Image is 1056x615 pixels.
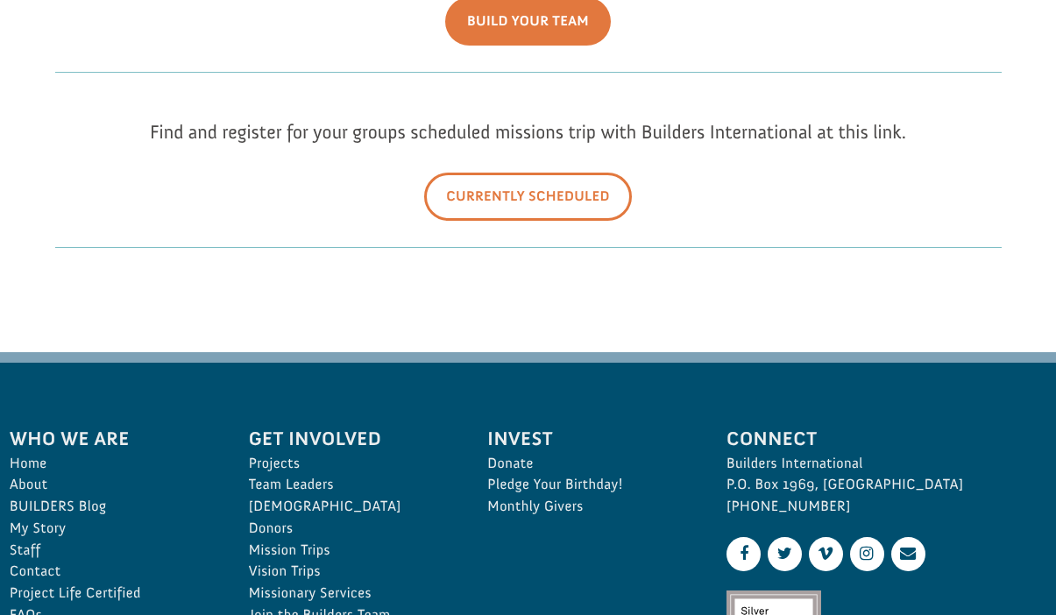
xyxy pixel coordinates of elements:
a: About [10,474,210,496]
a: Home [10,453,210,475]
div: [PERSON_NAME] and [PERSON_NAME] donated $120 [32,18,241,53]
button: Donate [248,35,326,67]
a: Pledge Your Birthday! [487,474,688,496]
span: [GEOGRAPHIC_DATA] , [GEOGRAPHIC_DATA] [47,70,241,82]
a: Contact Us [891,537,925,571]
a: Donate [487,453,688,475]
a: Project Life Certified [10,583,210,604]
span: Find and register for your groups scheduled missions trip with Builders International at this link. [150,120,906,144]
a: Instagram [850,537,884,571]
span: Connect [726,424,1046,453]
a: Mission Trips [249,540,450,562]
a: My Story [10,518,210,540]
a: Missionary Services [249,583,450,604]
div: to [32,54,241,67]
img: US.png [32,70,44,82]
a: Facebook [726,537,761,571]
a: Projects [249,453,450,475]
a: BUILDERS Blog [10,496,210,518]
p: Builders International P.O. Box 1969, [GEOGRAPHIC_DATA] [PHONE_NUMBER] [726,453,1046,518]
a: Vimeo [809,537,843,571]
span: Invest [487,424,688,453]
a: Monthly Givers [487,496,688,518]
a: [DEMOGRAPHIC_DATA] [249,496,450,518]
span: Who We Are [10,424,210,453]
a: Twitter [768,537,802,571]
strong: Project Shovel Ready [41,53,145,67]
a: Contact [10,561,210,583]
a: Staff [10,540,210,562]
a: Team Leaders [249,474,450,496]
a: Vision Trips [249,561,450,583]
a: Currently Scheduled [424,173,632,221]
span: Get Involved [249,424,450,453]
a: Donors [249,518,450,540]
